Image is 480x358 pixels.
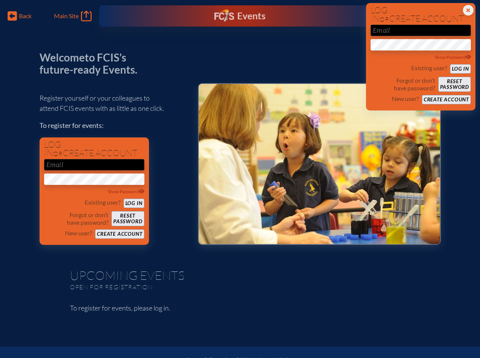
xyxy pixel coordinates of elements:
span: Show Password [435,54,471,60]
p: Forgot or don’t have password? [371,77,435,92]
span: or [53,150,63,158]
input: Email [44,159,144,170]
p: Forgot or don’t have password? [44,211,109,226]
button: Resetpassword [438,77,471,92]
span: or [380,16,389,23]
p: New user? [65,229,92,237]
img: Events [199,84,440,244]
span: Show Password [108,189,144,194]
button: Create account [422,95,471,104]
h1: Log in create account [44,140,144,158]
button: Log in [450,64,471,74]
p: Open for registration [70,283,271,291]
button: Log in [124,199,144,208]
p: To register for events, please log in. [70,303,410,313]
span: Back [19,12,32,20]
h1: Upcoming Events [70,269,410,281]
span: Main Site [54,12,79,20]
h1: Log in create account [371,6,471,23]
p: Register yourself or your colleagues to attend FCIS events with as little as one click. [40,93,186,114]
p: Welcome to FCIS’s future-ready Events. [40,52,146,76]
button: Resetpassword [111,211,144,226]
p: Existing user? [85,199,120,206]
p: New user? [392,95,419,103]
p: To register for events: [40,120,186,131]
p: Existing user? [411,64,447,72]
div: FCIS Events — Future ready [182,9,298,23]
a: Main Site [54,11,91,21]
input: Email [371,25,471,36]
button: Create account [95,229,144,239]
